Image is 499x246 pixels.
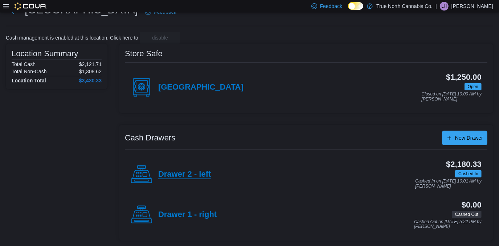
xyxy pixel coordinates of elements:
h3: $0.00 [462,201,482,209]
span: Cashed In [458,171,478,177]
span: disable [152,34,168,41]
img: Cova [15,3,47,10]
h6: Total Non-Cash [12,69,47,74]
h3: Store Safe [125,49,163,58]
span: Open [468,83,478,90]
span: Cashed In [455,170,482,177]
h4: Drawer 1 - right [158,210,217,220]
h4: Drawer 2 - left [158,170,211,179]
p: Cashed Out on [DATE] 5:22 PM by [PERSON_NAME] [414,220,482,229]
button: New Drawer [442,131,487,145]
h3: $1,250.00 [446,73,482,82]
h4: $3,430.33 [79,78,102,83]
span: Open [465,83,482,90]
h3: Cash Drawers [125,134,175,142]
p: True North Cannabis Co. [376,2,433,11]
p: | [435,2,437,11]
p: Closed on [DATE] 10:00 AM by [PERSON_NAME] [422,92,482,102]
h3: $2,180.33 [446,160,482,169]
h4: Location Total [12,78,46,83]
h4: [GEOGRAPHIC_DATA] [158,83,244,92]
h6: Total Cash [12,61,36,67]
span: Cashed Out [455,211,478,218]
span: LH [441,2,447,11]
p: $2,121.71 [79,61,102,67]
span: Cashed Out [452,211,482,218]
p: Cash management is enabled at this location. Click here to [6,35,138,41]
p: [PERSON_NAME] [451,2,493,11]
button: disable [140,32,180,44]
p: Cashed In on [DATE] 10:01 AM by [PERSON_NAME] [415,179,482,189]
p: $1,308.62 [79,69,102,74]
h3: Location Summary [12,49,78,58]
span: New Drawer [455,134,483,142]
div: Lizzie Holmes [440,2,449,11]
span: Feedback [320,3,342,10]
input: Dark Mode [348,2,363,10]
